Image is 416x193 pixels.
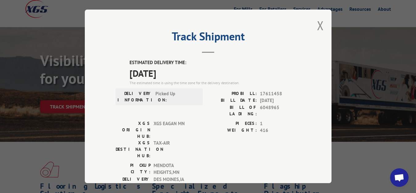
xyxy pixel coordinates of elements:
span: [DATE] [260,97,301,104]
label: BILL DATE: [208,97,257,104]
label: PICKUP CITY: [116,162,150,176]
label: XGS DESTINATION HUB: [116,140,150,159]
label: WEIGHT: [208,127,257,134]
label: BILL OF LADING: [208,104,257,117]
span: [DATE] [130,66,301,80]
span: XGS EAGAN MN [154,120,195,140]
div: Open chat [390,168,409,187]
button: Close modal [317,17,324,34]
label: PIECES: [208,120,257,127]
label: PROBILL: [208,90,257,97]
span: 416 [260,127,301,134]
h2: Track Shipment [116,32,301,44]
span: DES MOINES , IA [154,176,195,189]
span: 1 [260,120,301,127]
label: ESTIMATED DELIVERY TIME: [130,59,301,66]
span: MENDOTA HEIGHTS , MN [154,162,195,176]
span: TAX-AIR [154,140,195,159]
div: The estimated time is using the time zone for the delivery destination. [130,80,301,86]
span: 17611458 [260,90,301,97]
label: DELIVERY CITY: [116,176,150,189]
span: 6048965 [260,104,301,117]
span: Picked Up [155,90,197,103]
label: XGS ORIGIN HUB: [116,120,150,140]
label: DELIVERY INFORMATION: [117,90,152,103]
